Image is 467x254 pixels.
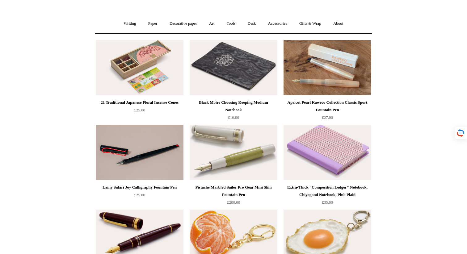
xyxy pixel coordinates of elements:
div: 21 Traditional Japanese Floral Incense Cones [97,99,182,106]
a: Apricot Pearl Kaweco Collection Classic Sport Fountain Pen Apricot Pearl Kaweco Collection Classi... [284,40,371,95]
a: About [328,15,349,32]
a: Lamy Safari Joy Calligraphy Fountain Pen Lamy Safari Joy Calligraphy Fountain Pen [96,125,183,180]
span: £25.00 [134,193,145,197]
a: Lamy Safari Joy Calligraphy Fountain Pen £25.00 [96,184,183,209]
div: Pistache Marbled Sailor Pro Gear Mini Slim Fountain Pen [191,184,276,198]
a: Black Moire Choosing Keeping Medium Notebook Black Moire Choosing Keeping Medium Notebook [190,40,277,95]
span: £27.00 [322,115,333,120]
img: Pistache Marbled Sailor Pro Gear Mini Slim Fountain Pen [190,125,277,180]
span: £25.00 [134,108,145,112]
span: £10.00 [228,115,239,120]
a: Pistache Marbled Sailor Pro Gear Mini Slim Fountain Pen Pistache Marbled Sailor Pro Gear Mini Sli... [190,125,277,180]
img: Lamy Safari Joy Calligraphy Fountain Pen [96,125,183,180]
span: £35.00 [322,200,333,205]
a: Apricot Pearl Kaweco Collection Classic Sport Fountain Pen £27.00 [284,99,371,124]
a: Extra-Thick "Composition Ledger" Notebook, Chiyogami Notebook, Pink Plaid Extra-Thick "Compositio... [284,125,371,180]
a: Extra-Thick "Composition Ledger" Notebook, Chiyogami Notebook, Pink Plaid £35.00 [284,184,371,209]
div: Apricot Pearl Kaweco Collection Classic Sport Fountain Pen [285,99,370,114]
img: Black Moire Choosing Keeping Medium Notebook [190,40,277,95]
a: Accessories [263,15,293,32]
a: 21 Traditional Japanese Floral Incense Cones £25.00 [96,99,183,124]
div: Extra-Thick "Composition Ledger" Notebook, Chiyogami Notebook, Pink Plaid [285,184,370,198]
a: Gifts & Wrap [294,15,327,32]
a: Tools [221,15,241,32]
span: £200.00 [227,200,240,205]
a: Decorative paper [164,15,203,32]
img: Apricot Pearl Kaweco Collection Classic Sport Fountain Pen [284,40,371,95]
a: Black Moire Choosing Keeping Medium Notebook £10.00 [190,99,277,124]
a: Art [204,15,220,32]
a: Desk [242,15,262,32]
img: Extra-Thick "Composition Ledger" Notebook, Chiyogami Notebook, Pink Plaid [284,125,371,180]
img: 21 Traditional Japanese Floral Incense Cones [96,40,183,95]
a: Writing [118,15,142,32]
div: Black Moire Choosing Keeping Medium Notebook [191,99,276,114]
a: Paper [143,15,163,32]
div: Lamy Safari Joy Calligraphy Fountain Pen [97,184,182,191]
a: 21 Traditional Japanese Floral Incense Cones 21 Traditional Japanese Floral Incense Cones [96,40,183,95]
a: Pistache Marbled Sailor Pro Gear Mini Slim Fountain Pen £200.00 [190,184,277,209]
